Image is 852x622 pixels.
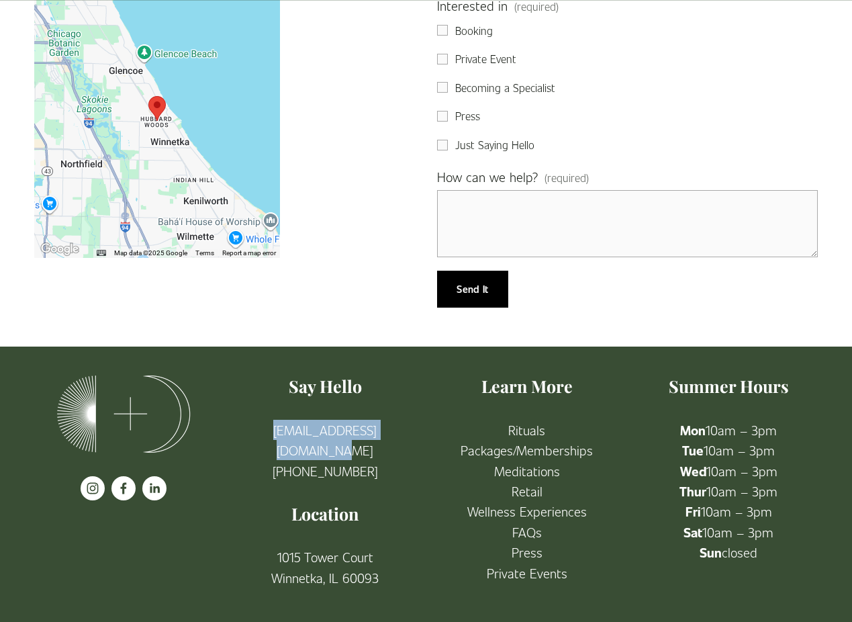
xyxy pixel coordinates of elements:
a: [PHONE_NUMBER] [273,461,378,481]
a: Meditations [494,461,560,481]
strong: Thur [679,482,706,500]
input: Becoming a Specialist [437,82,448,93]
a: Terms [195,249,214,257]
a: Private Events [487,563,567,583]
h4: Say Hello [236,375,414,398]
span: Becoming a Specialist [455,79,555,97]
a: Wellness Experiences [467,501,587,521]
p: R [438,420,616,584]
a: FAQs [512,522,542,542]
span: (required) [545,169,589,187]
a: etail [519,481,542,501]
a: Press [512,542,542,562]
a: [EMAIL_ADDRESS][DOMAIN_NAME] [236,420,414,461]
button: Keyboard shortcuts [97,249,106,258]
strong: Mon [680,421,706,439]
span: Press [455,107,480,125]
strong: Sat [683,523,702,541]
strong: Wed [680,462,706,480]
strong: Sun [700,543,722,561]
a: instagram-unauth [81,476,105,500]
input: Booking [437,25,448,36]
input: Press [437,111,448,122]
p: 10am – 3pm 10am – 3pm 10am – 3pm 10am – 3pm 10am – 3pm 10am – 3pm closed [639,420,818,563]
strong: Fri [685,502,701,520]
h4: Summer Hours [639,375,818,398]
a: facebook-unauth [111,476,136,500]
button: Send ItSend It [437,271,508,308]
a: Packages/Memberships [461,440,593,460]
span: Booking [455,22,493,40]
input: Private Event [437,54,448,64]
strong: Tue [682,441,704,459]
h4: Learn More [438,375,616,398]
span: Just Saying Hello [455,136,534,154]
h4: Location [236,502,414,525]
img: Google [38,240,82,258]
span: How can we help? [437,167,538,187]
input: Just Saying Hello [437,140,448,150]
span: Private Event [455,50,516,68]
a: 1015 Tower CourtWinnetka, IL 60093 [271,547,379,588]
span: Send It [457,282,488,296]
span: Map data ©2025 Google [114,249,187,257]
a: Rituals [508,420,545,440]
div: Sole + Luna Wellness 1015 Tower Court Winnetka, IL, 60093, United States [148,96,166,121]
a: LinkedIn [142,476,167,500]
a: Open this area in Google Maps (opens a new window) [38,240,82,258]
a: Report a map error [222,249,276,257]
